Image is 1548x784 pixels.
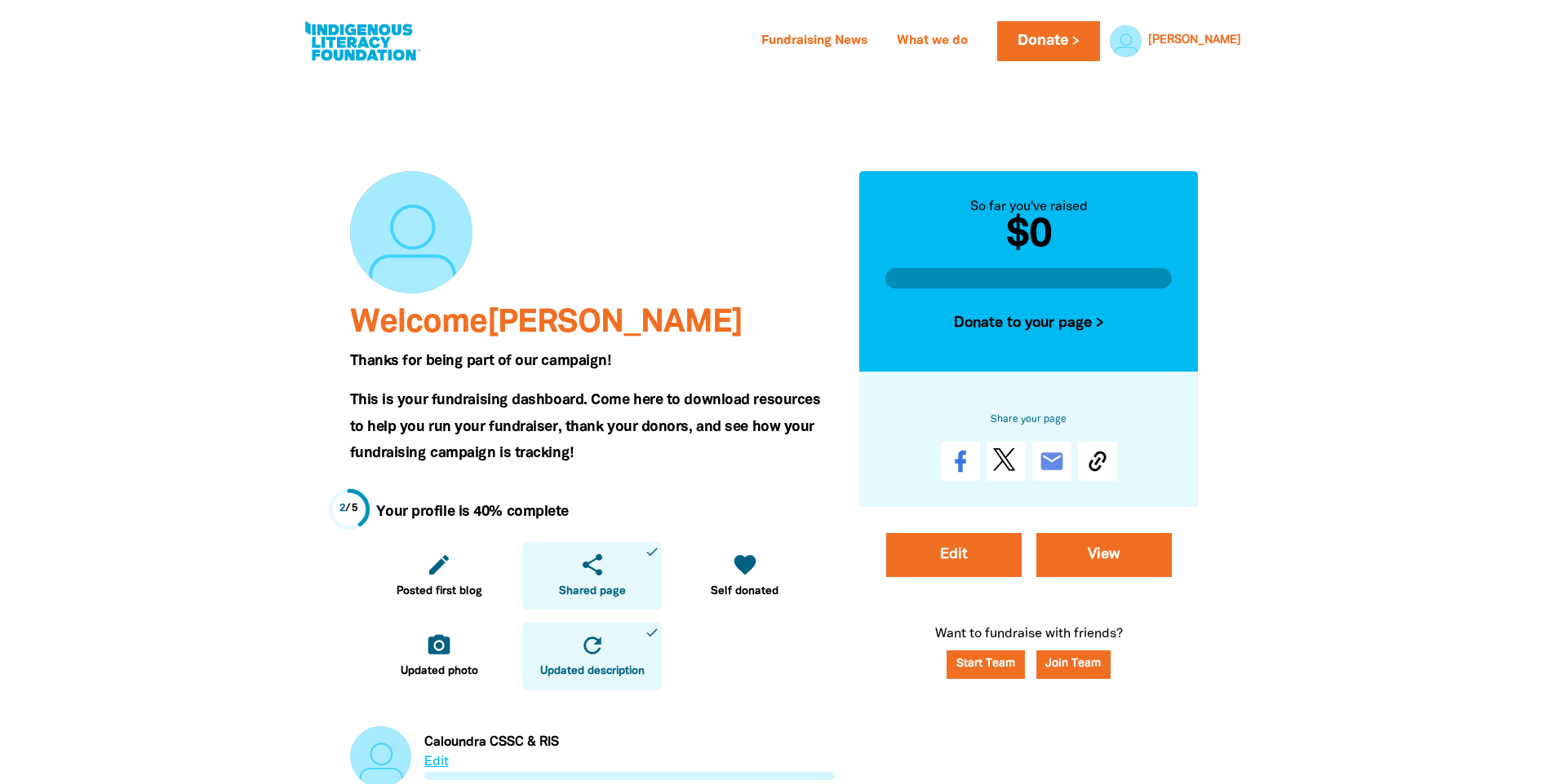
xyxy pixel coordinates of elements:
span: This is your fundraising dashboard. Come here to download resources to help you run your fundrais... [350,394,821,460]
i: done [645,625,659,640]
button: Donate to your page > [885,302,1173,346]
h2: $0 [885,217,1173,256]
a: Donate [997,21,1100,61]
button: Copy Link [1078,442,1117,481]
span: Shared page [559,584,626,600]
a: Edit [886,533,1022,577]
strong: Your profile is 40% complete [376,505,569,518]
a: Share [941,442,980,481]
a: Fundraising News [752,29,877,55]
span: Welcome [PERSON_NAME] [350,308,743,338]
i: favorite [732,552,758,578]
i: email [1039,448,1065,474]
span: Thanks for being part of our campaign! [350,355,611,368]
a: shareShared pagedone [522,542,662,610]
span: Updated description [540,663,645,680]
button: Join Team [1036,650,1111,679]
div: / 5 [339,501,358,517]
div: So far you've raised [885,197,1173,217]
span: Posted first blog [397,584,482,600]
a: [PERSON_NAME] [1148,35,1241,46]
span: 2 [339,504,346,513]
a: What we do [887,29,978,55]
a: Post [987,442,1026,481]
h6: Share your page [885,411,1173,429]
a: email [1032,442,1071,481]
a: favoriteSelf donated [675,542,814,610]
i: share [579,552,605,578]
i: edit [426,552,452,578]
i: done [645,544,659,559]
p: Want to fundraise with friends? [859,624,1199,703]
span: Self donated [711,584,778,600]
a: Start Team [947,650,1025,679]
span: Updated photo [401,663,478,680]
a: View [1036,533,1172,577]
a: refreshUpdated descriptiondone [522,623,662,690]
a: editPosted first blog [370,542,509,610]
a: camera_altUpdated photo [370,623,509,690]
i: camera_alt [426,632,452,658]
i: refresh [579,632,605,658]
